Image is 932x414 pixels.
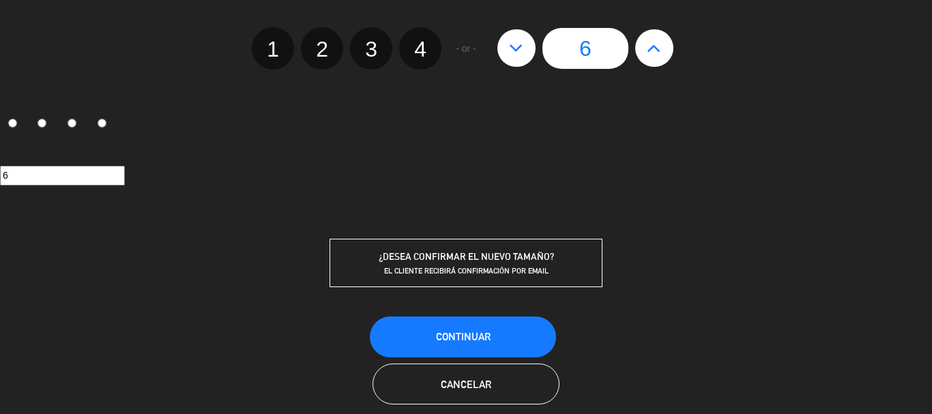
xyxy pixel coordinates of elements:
label: 3 [350,27,392,70]
span: EL CLIENTE RECIBIRÁ CONFIRMACIÓN POR EMAIL [384,266,549,276]
label: 4 [399,27,441,70]
input: 4 [98,119,106,128]
input: 2 [38,119,46,128]
input: 3 [68,119,76,128]
span: ¿DESEA CONFIRMAR EL NUEVO TAMAÑO? [379,251,554,262]
label: 2 [301,27,343,70]
button: Cancelar [373,364,559,404]
input: 1 [8,119,17,128]
label: 1 [252,27,294,70]
button: Continuar [370,316,556,357]
label: 4 [89,113,119,136]
span: Cancelar [441,379,491,390]
span: Continuar [436,331,491,342]
label: 3 [60,113,90,136]
label: 2 [30,113,60,136]
span: - or - [456,41,476,57]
